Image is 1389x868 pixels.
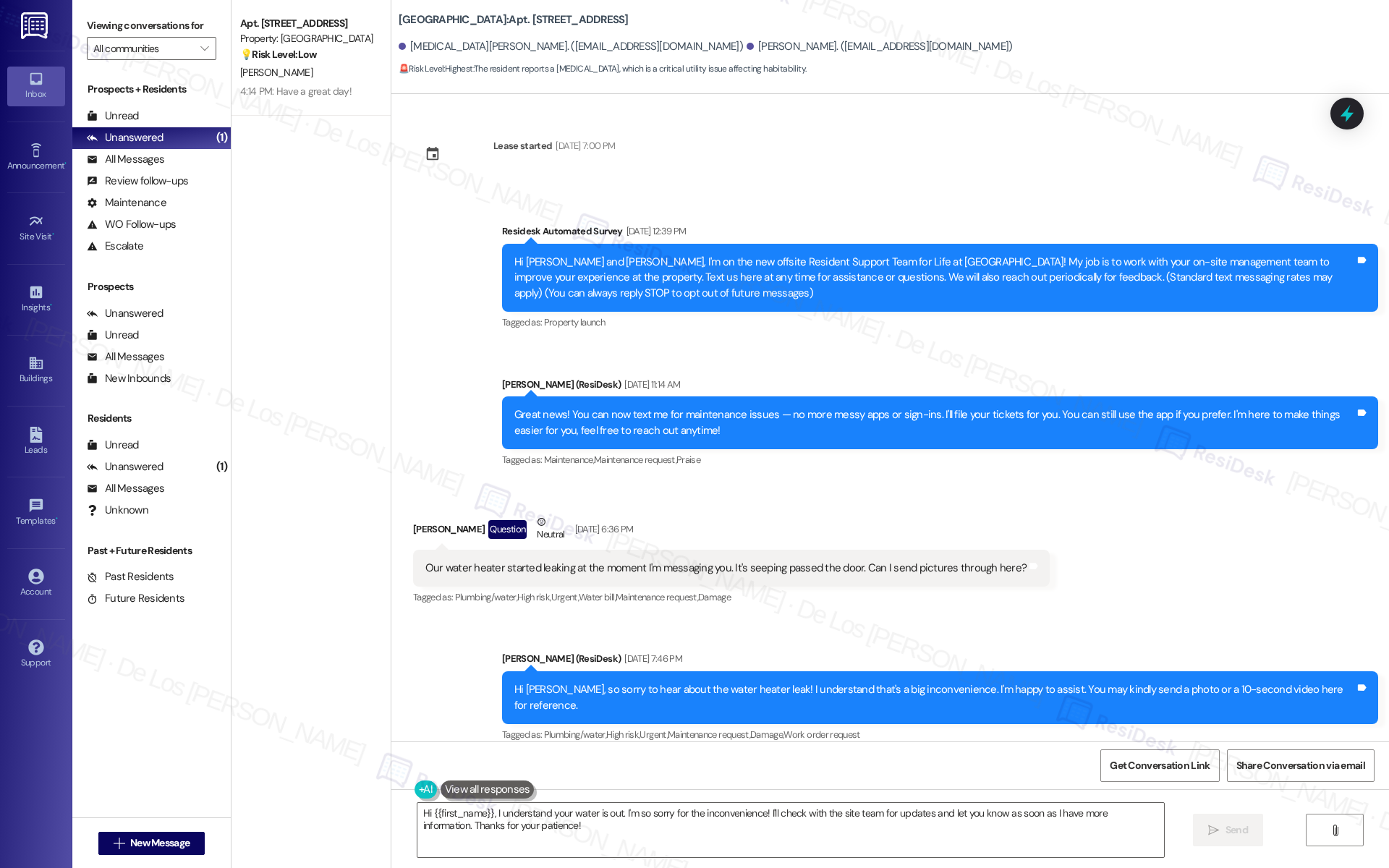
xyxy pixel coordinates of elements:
strong: 🚨 Risk Level: Highest [399,63,473,75]
a: Leads [7,422,65,461]
span: • [64,158,67,169]
button: Send [1193,814,1263,846]
div: Unanswered [87,459,163,475]
textarea: Hi {{first_name}}, I understand your water is out. I'm so sorry for the inconvenience! I'll check... [417,803,1164,857]
span: Maintenance request , [668,728,750,741]
div: Past Residents [87,569,174,584]
button: New Message [98,832,205,855]
span: • [50,300,52,310]
div: Future Residents [87,591,184,606]
div: Residesk Automated Survey [502,224,1378,244]
span: New Message [130,835,190,851]
div: Our water heater started leaking at the moment I'm messaging you. It's seeping passed the door. C... [425,561,1027,576]
div: Past + Future Residents [72,543,231,558]
span: Share Conversation via email [1236,758,1365,773]
a: Support [7,635,65,674]
span: Water bill , [579,591,616,603]
div: Hi [PERSON_NAME], so sorry to hear about the water heater leak! I understand that's a big inconve... [514,682,1355,713]
div: Unknown [87,503,148,518]
span: Send [1226,822,1248,838]
i:  [200,43,208,54]
span: Damage [698,591,731,603]
span: Get Conversation Link [1110,758,1210,773]
span: • [52,229,54,239]
div: [PERSON_NAME] (ResiDesk) [502,651,1378,671]
a: Account [7,564,65,603]
div: (1) [213,127,231,149]
div: Unanswered [87,306,163,321]
div: [DATE] 6:36 PM [572,522,634,537]
div: [PERSON_NAME] [413,514,1050,550]
i:  [1330,825,1341,836]
span: [PERSON_NAME] [240,66,313,79]
span: Work order request [783,728,859,741]
div: Residents [72,411,231,426]
a: Buildings [7,351,65,390]
span: • [56,514,58,524]
a: Site Visit • [7,209,65,248]
div: [PERSON_NAME] (ResiDesk) [502,377,1378,397]
div: [DATE] 7:00 PM [552,138,615,153]
strong: 💡 Risk Level: Low [240,48,317,61]
div: (1) [213,456,231,478]
div: All Messages [87,349,164,365]
label: Viewing conversations for [87,14,216,37]
span: High risk , [517,591,551,603]
div: Question [488,520,527,538]
i:  [114,838,124,849]
span: Urgent , [640,728,667,741]
div: Unread [87,438,139,453]
div: Maintenance [87,195,166,210]
div: Apt. [STREET_ADDRESS] [240,16,374,31]
div: Property: [GEOGRAPHIC_DATA] [240,31,374,46]
div: Tagged as: [502,449,1378,470]
button: Get Conversation Link [1100,749,1219,782]
a: Inbox [7,67,65,106]
div: Tagged as: [502,724,1378,745]
div: New Inbounds [87,371,171,386]
div: [MEDICAL_DATA][PERSON_NAME]. ([EMAIL_ADDRESS][DOMAIN_NAME]) [399,39,743,54]
div: [DATE] 11:14 AM [621,377,680,392]
div: Neutral [534,514,567,545]
div: Tagged as: [413,587,1050,608]
span: Maintenance , [544,454,594,466]
div: WO Follow-ups [87,217,176,232]
a: Templates • [7,493,65,532]
span: : The resident reports a [MEDICAL_DATA], which is a critical utility issue affecting habitability. [399,61,806,77]
span: Damage , [750,728,783,741]
i:  [1208,825,1219,836]
div: Hi [PERSON_NAME] and [PERSON_NAME], I'm on the new offsite Resident Support Team for Life at [GEO... [514,255,1355,301]
span: Praise [676,454,700,466]
div: Escalate [87,239,143,254]
span: Plumbing/water , [455,591,517,603]
div: [PERSON_NAME]. ([EMAIL_ADDRESS][DOMAIN_NAME]) [747,39,1013,54]
span: Plumbing/water , [544,728,606,741]
div: Review follow-ups [87,174,188,189]
button: Share Conversation via email [1227,749,1375,782]
input: All communities [93,37,193,60]
div: Lease started [493,138,553,153]
div: Great news! You can now text me for maintenance issues — no more messy apps or sign-ins. I'll fil... [514,407,1355,438]
div: Tagged as: [502,312,1378,333]
div: Unread [87,109,139,124]
span: Maintenance request , [594,454,676,466]
span: Urgent , [551,591,579,603]
div: Prospects + Residents [72,82,231,97]
div: Prospects [72,279,231,294]
div: Unread [87,328,139,343]
span: High risk , [606,728,640,741]
div: Unanswered [87,130,163,145]
div: 4:14 PM: Have a great day! [240,85,352,98]
span: Maintenance request , [616,591,698,603]
div: All Messages [87,481,164,496]
div: [DATE] 12:39 PM [623,224,687,239]
a: Insights • [7,280,65,319]
b: [GEOGRAPHIC_DATA]: Apt. [STREET_ADDRESS] [399,12,629,27]
span: Property launch [544,316,605,328]
div: [DATE] 7:46 PM [621,651,682,666]
div: All Messages [87,152,164,167]
img: ResiDesk Logo [21,12,51,39]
